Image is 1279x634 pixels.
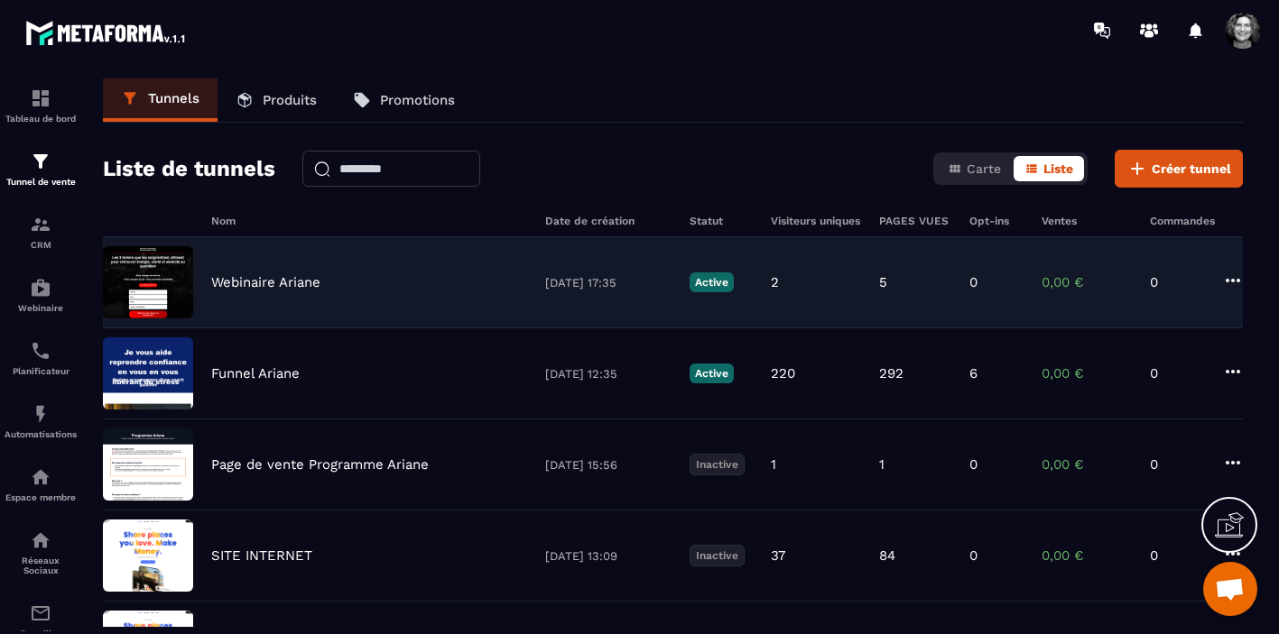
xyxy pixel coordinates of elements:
[545,276,672,289] p: [DATE] 17:35
[1042,456,1132,473] p: 0,00 €
[545,367,672,381] p: [DATE] 12:35
[1150,274,1204,290] p: 0
[1150,365,1204,381] p: 0
[5,263,77,326] a: automationsautomationsWebinaire
[211,274,320,290] p: Webinaire Ariane
[5,303,77,313] p: Webinaire
[969,456,978,473] p: 0
[1042,215,1132,227] h6: Ventes
[879,215,951,227] h6: PAGES VUES
[1203,562,1257,616] a: Ouvrir le chat
[5,114,77,124] p: Tableau de bord
[211,456,429,473] p: Page de vente Programme Ariane
[545,458,672,472] p: [DATE] 15:56
[5,74,77,137] a: formationformationTableau de bord
[103,246,193,318] img: image
[879,456,885,473] p: 1
[5,453,77,516] a: automationsautomationsEspace membre
[30,529,51,551] img: social-network
[1042,274,1132,290] p: 0,00 €
[263,92,317,108] p: Produits
[1043,161,1073,176] span: Liste
[335,78,473,122] a: Promotions
[103,519,193,592] img: image
[5,366,77,376] p: Planificateur
[103,78,218,122] a: Tunnels
[545,215,672,227] h6: Date de création
[5,200,77,263] a: formationformationCRM
[937,156,1012,181] button: Carte
[211,547,312,564] p: SITE INTERNET
[690,363,734,383] p: Active
[148,90,199,106] p: Tunnels
[5,556,77,575] p: Réseaux Sociaux
[5,177,77,187] p: Tunnel de vente
[690,215,753,227] h6: Statut
[5,137,77,200] a: formationformationTunnel de vente
[103,337,193,409] img: image
[690,545,745,566] p: Inactive
[5,390,77,453] a: automationsautomationsAutomatisations
[218,78,335,122] a: Produits
[103,428,193,501] img: image
[5,429,77,439] p: Automatisations
[969,274,978,290] p: 0
[967,161,1001,176] span: Carte
[1150,456,1204,473] p: 0
[969,215,1024,227] h6: Opt-ins
[30,214,51,235] img: formation
[879,274,887,290] p: 5
[1150,215,1215,227] h6: Commandes
[5,240,77,250] p: CRM
[771,365,795,381] p: 220
[771,215,861,227] h6: Visiteurs uniques
[30,87,51,109] img: formation
[30,340,51,362] img: scheduler
[1042,547,1132,564] p: 0,00 €
[771,456,776,473] p: 1
[25,16,188,49] img: logo
[690,272,734,292] p: Active
[969,547,978,564] p: 0
[30,403,51,425] img: automations
[380,92,455,108] p: Promotions
[103,151,275,187] h2: Liste de tunnels
[1152,160,1231,178] span: Créer tunnel
[30,466,51,488] img: automations
[5,516,77,589] a: social-networksocial-networkRéseaux Sociaux
[1150,547,1204,564] p: 0
[545,549,672,563] p: [DATE] 13:09
[1115,150,1243,188] button: Créer tunnel
[771,274,779,290] p: 2
[969,365,978,381] p: 6
[5,492,77,502] p: Espace membre
[690,454,745,475] p: Inactive
[211,365,300,381] p: Funnel Ariane
[211,215,527,227] h6: Nom
[879,365,904,381] p: 292
[879,547,895,564] p: 84
[1042,365,1132,381] p: 0,00 €
[30,602,51,624] img: email
[30,151,51,172] img: formation
[771,547,785,564] p: 37
[5,326,77,390] a: schedulerschedulerPlanificateur
[30,277,51,299] img: automations
[1014,156,1084,181] button: Liste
